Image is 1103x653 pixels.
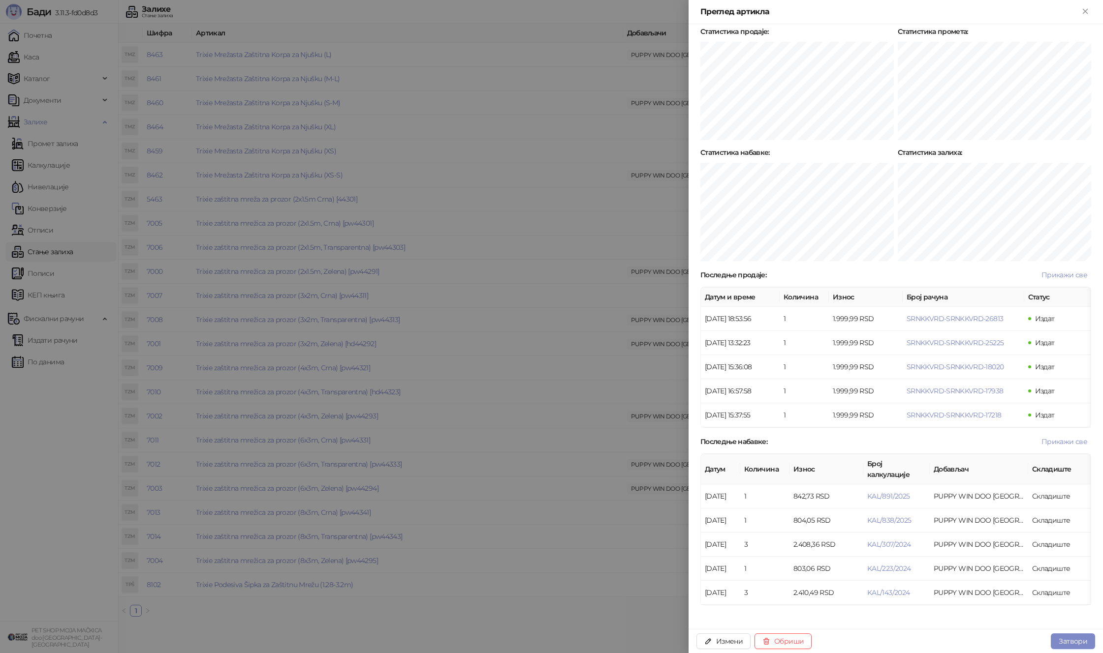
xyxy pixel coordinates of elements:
[867,588,910,597] button: KAL/143/2024
[701,288,780,307] th: Датум и време
[907,314,1003,323] button: SRNKKVRD-SRNKKVRD-26813
[700,437,767,446] strong: Последње набавке :
[696,633,751,649] button: Измени
[789,484,863,508] td: 842,73 RSD
[907,338,1004,347] button: SRNKKVRD-SRNKKVRD-25225
[740,508,789,533] td: 1
[907,386,1003,395] button: SRNKKVRD-SRNKKVRD-17938
[1035,338,1055,347] span: Издат
[780,355,829,379] td: 1
[903,288,1024,307] th: Број рачуна
[1028,533,1095,557] td: Складиште
[1038,269,1091,281] button: Прикажи све
[700,27,769,36] strong: Статистика продаје :
[829,403,903,427] td: 1.999,99 RSD
[930,484,1028,508] td: PUPPY WIN DOO BEOGRAD
[780,403,829,427] td: 1
[867,492,910,501] button: KAL/891/2025
[740,533,789,557] td: 3
[789,454,863,484] th: Износ
[1035,314,1055,323] span: Издат
[780,288,829,307] th: Количина
[930,581,1028,605] td: PUPPY WIN DOO BEOGRAD
[701,484,740,508] td: [DATE]
[867,540,911,549] button: KAL/307/2024
[740,581,789,605] td: 3
[701,508,740,533] td: [DATE]
[863,454,930,484] th: Број калкулације
[829,307,903,331] td: 1.999,99 RSD
[1028,508,1095,533] td: Складиште
[1051,633,1095,649] button: Затвори
[701,403,780,427] td: [DATE] 15:37:55
[930,557,1028,581] td: PUPPY WIN DOO BEOGRAD
[1041,270,1087,279] span: Прикажи све
[829,355,903,379] td: 1.999,99 RSD
[700,6,1079,18] div: Преглед артикла
[898,27,968,36] strong: Статистика промета :
[701,581,740,605] td: [DATE]
[898,148,962,157] strong: Статистика залиха :
[1028,484,1095,508] td: Складиште
[701,557,740,581] td: [DATE]
[701,379,780,403] td: [DATE] 16:57:58
[1028,557,1095,581] td: Складиште
[755,633,812,649] button: Обриши
[780,307,829,331] td: 1
[789,581,863,605] td: 2.410,49 RSD
[907,362,1004,371] button: SRNKKVRD-SRNKKVRD-18020
[930,454,1028,484] th: Добављач
[930,508,1028,533] td: PUPPY WIN DOO BEOGRAD
[700,148,770,157] strong: Статистика набавке :
[1028,581,1095,605] td: Складиште
[789,533,863,557] td: 2.408,36 RSD
[829,331,903,355] td: 1.999,99 RSD
[701,355,780,379] td: [DATE] 15:36:08
[907,411,1001,419] button: SRNKKVRD-SRNKKVRD-17218
[701,454,740,484] th: Датум
[701,307,780,331] td: [DATE] 18:53:56
[1041,437,1087,446] span: Прикажи све
[1035,386,1055,395] span: Издат
[740,454,789,484] th: Количина
[1079,6,1091,18] button: Close
[701,331,780,355] td: [DATE] 13:32:23
[780,379,829,403] td: 1
[789,508,863,533] td: 804,05 RSD
[930,533,1028,557] td: PUPPY WIN DOO BEOGRAD
[867,564,911,573] button: KAL/223/2024
[1028,454,1095,484] th: Складиште
[867,516,911,525] button: KAL/838/2025
[740,484,789,508] td: 1
[1035,362,1055,371] span: Издат
[700,270,766,279] strong: Последње продаје :
[789,557,863,581] td: 803,06 RSD
[701,533,740,557] td: [DATE]
[1038,436,1091,447] button: Прикажи све
[829,379,903,403] td: 1.999,99 RSD
[780,331,829,355] td: 1
[1035,411,1055,419] span: Издат
[829,288,903,307] th: Износ
[740,557,789,581] td: 1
